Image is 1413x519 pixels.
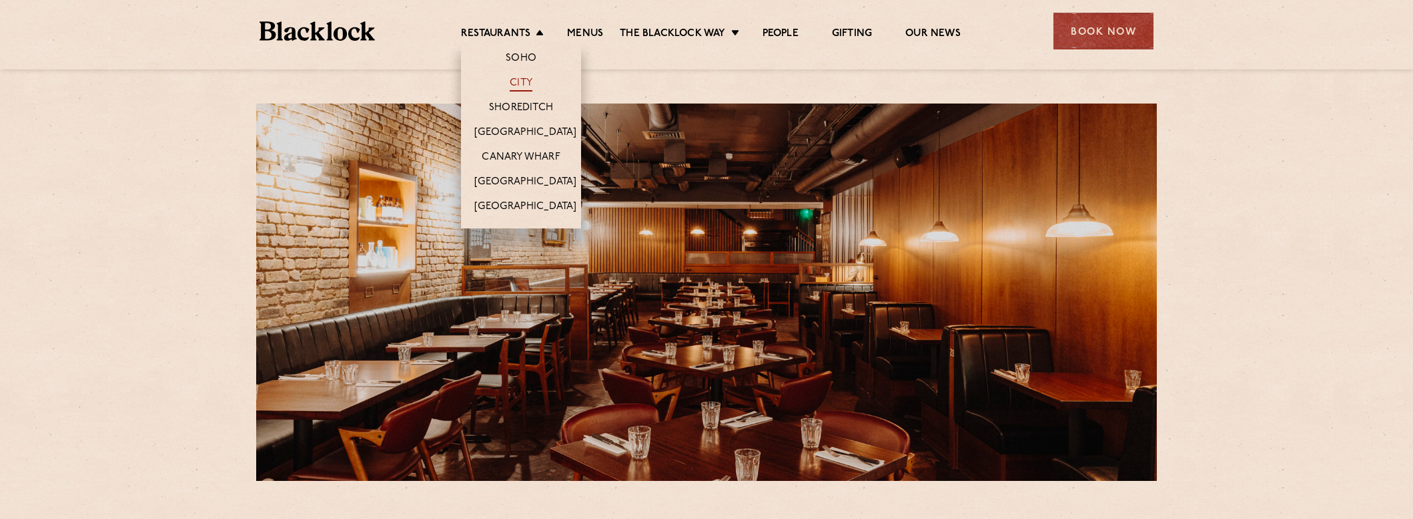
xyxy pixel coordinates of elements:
[260,21,375,41] img: BL_Textured_Logo-footer-cropped.svg
[832,27,872,42] a: Gifting
[620,27,725,42] a: The Blacklock Way
[474,126,576,141] a: [GEOGRAPHIC_DATA]
[482,151,560,166] a: Canary Wharf
[461,27,530,42] a: Restaurants
[567,27,603,42] a: Menus
[763,27,799,42] a: People
[474,200,576,215] a: [GEOGRAPHIC_DATA]
[510,77,532,92] a: City
[1053,13,1153,49] div: Book Now
[489,102,553,116] a: Shoreditch
[905,27,961,42] a: Our News
[474,176,576,190] a: [GEOGRAPHIC_DATA]
[506,52,536,67] a: Soho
